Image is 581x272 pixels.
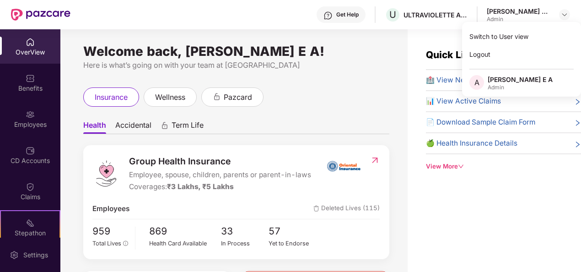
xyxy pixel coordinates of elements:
[92,203,129,214] span: Employees
[488,84,553,91] div: Admin
[115,120,151,134] span: Accidental
[221,224,269,239] span: 33
[221,239,269,248] div: In Process
[561,11,568,18] img: svg+xml;base64,PHN2ZyBpZD0iRHJvcGRvd24tMzJ4MzIiIHhtbG5zPSJodHRwOi8vd3d3LnczLm9yZy8yMDAwL3N2ZyIgd2...
[26,74,35,83] img: svg+xml;base64,PHN2ZyBpZD0iQmVuZWZpdHMiIHhtbG5zPSJodHRwOi8vd3d3LnczLm9yZy8yMDAwL3N2ZyIgd2lkdGg9Ij...
[26,218,35,228] img: svg+xml;base64,PHN2ZyB4bWxucz0iaHR0cDovL3d3dy53My5vcmcvMjAwMC9zdmciIHdpZHRoPSIyMSIgaGVpZ2h0PSIyMC...
[213,92,221,101] div: animation
[155,92,185,103] span: wellness
[92,224,129,239] span: 959
[129,154,311,168] span: Group Health Insurance
[92,160,120,187] img: logo
[426,117,535,128] span: 📄 Download Sample Claim Form
[313,206,319,212] img: deleteIcon
[458,163,464,169] span: down
[403,11,468,19] div: ULTRAVIOLETTE AUTOMOTIVE PRIVATE LIMITED
[426,75,516,86] span: 🏥 View Network Hospitals
[167,182,234,191] span: ₹3 Lakhs, ₹5 Lakhs
[149,239,221,248] div: Health Card Available
[92,240,121,247] span: Total Lives
[10,250,19,260] img: svg+xml;base64,PHN2ZyBpZD0iU2V0dGluZy0yMHgyMCIgeG1sbnM9Imh0dHA6Ly93d3cudzMub3JnLzIwMDAvc3ZnIiB3aW...
[323,11,333,20] img: svg+xml;base64,PHN2ZyBpZD0iSGVscC0zMngzMiIgeG1sbnM9Imh0dHA6Ly93d3cudzMub3JnLzIwMDAvc3ZnIiB3aWR0aD...
[83,60,389,71] div: Here is what’s going on with your team at [GEOGRAPHIC_DATA]
[574,140,581,149] span: right
[488,75,553,84] div: [PERSON_NAME] E A
[26,110,35,119] img: svg+xml;base64,PHN2ZyBpZD0iRW1wbG95ZWVzIiB4bWxucz0iaHR0cDovL3d3dy53My5vcmcvMjAwMC9zdmciIHdpZHRoPS...
[1,228,59,238] div: Stepathon
[426,162,581,171] div: View More
[269,224,317,239] span: 57
[129,169,311,180] span: Employee, spouse, children, parents or parent-in-laws
[426,49,481,60] span: Quick Links
[26,182,35,191] img: svg+xml;base64,PHN2ZyBpZD0iQ2xhaW0iIHhtbG5zPSJodHRwOi8vd3d3LnczLm9yZy8yMDAwL3N2ZyIgd2lkdGg9IjIwIi...
[574,98,581,107] span: right
[426,96,501,107] span: 📊 View Active Claims
[172,120,204,134] span: Term Life
[149,224,221,239] span: 869
[26,38,35,47] img: svg+xml;base64,PHN2ZyBpZD0iSG9tZSIgeG1sbnM9Imh0dHA6Ly93d3cudzMub3JnLzIwMDAvc3ZnIiB3aWR0aD0iMjAiIG...
[574,119,581,128] span: right
[129,181,311,192] div: Coverages:
[26,146,35,155] img: svg+xml;base64,PHN2ZyBpZD0iQ0RfQWNjb3VudHMiIGRhdGEtbmFtZT0iQ0QgQWNjb3VudHMiIHhtbG5zPSJodHRwOi8vd3...
[95,92,128,103] span: insurance
[161,121,169,130] div: animation
[83,48,389,55] div: Welcome back, [PERSON_NAME] E A!
[11,9,70,21] img: New Pazcare Logo
[426,138,517,149] span: 🍏 Health Insurance Details
[327,154,361,177] img: insurerIcon
[269,239,317,248] div: Yet to Endorse
[224,92,252,103] span: pazcard
[474,77,479,88] span: A
[389,9,396,20] span: U
[313,203,380,214] span: Deleted Lives (115)
[462,45,581,63] div: Logout
[370,156,380,165] img: RedirectIcon
[83,120,106,134] span: Health
[21,250,51,260] div: Settings
[336,11,359,18] div: Get Help
[487,16,551,23] div: Admin
[487,7,551,16] div: [PERSON_NAME] E A
[123,241,128,246] span: info-circle
[462,27,581,45] div: Switch to User view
